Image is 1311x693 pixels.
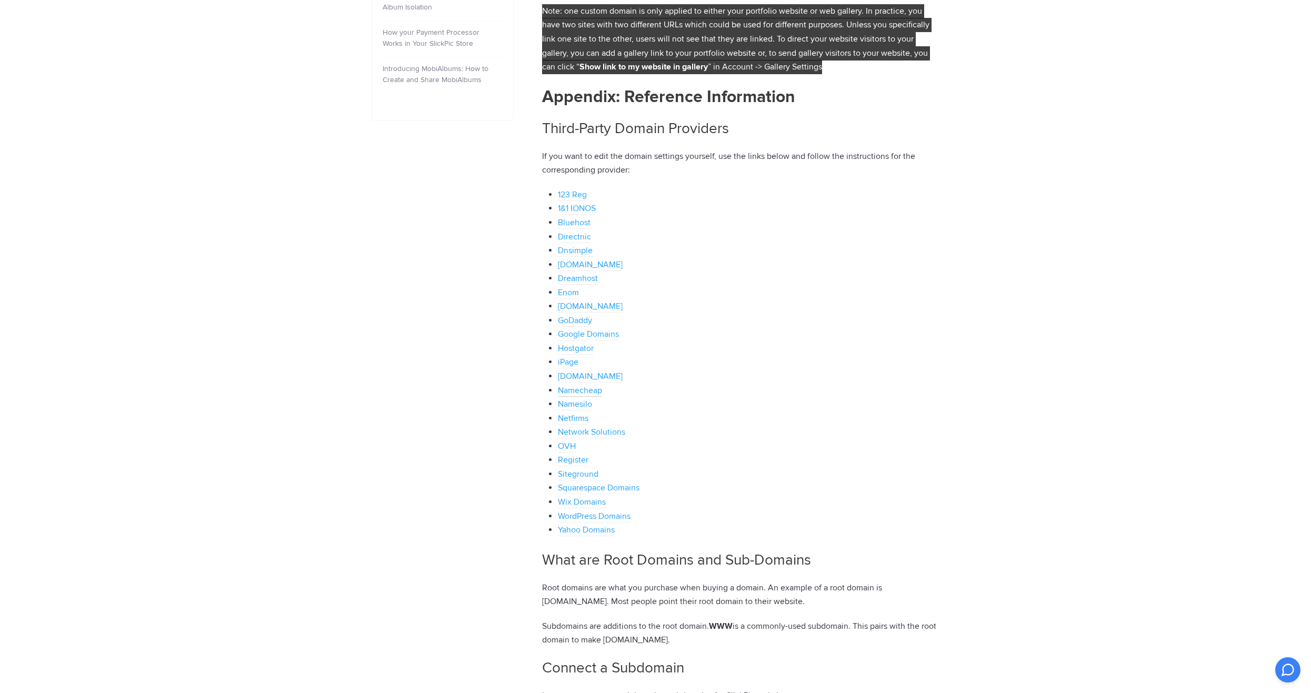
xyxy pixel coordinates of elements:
[558,357,578,368] a: iPage
[542,118,940,139] h2: Third-Party Domain Providers
[542,4,940,74] p: Note: one custom domain is only applied to either your portfolio website or web gallery. In pract...
[558,217,591,229] a: Bluehost
[558,232,591,243] a: Directnic
[558,329,619,340] a: Google Domains
[558,455,588,466] a: Register
[579,62,708,72] strong: Show link to my website in gallery
[558,483,639,494] a: Squarespace Domains
[542,149,940,177] p: If you want to edit the domain settings yourself, use the links below and follow the instructions...
[558,441,576,453] a: OVH
[383,28,479,48] a: How your Payment Processor Works in Your SlickPic Store
[558,427,625,438] a: Network Solutions
[558,343,594,355] a: Hostgator
[558,511,631,523] a: WordPress Domains
[558,287,579,299] a: Enom
[558,469,598,480] a: Siteground
[558,203,596,215] a: 1&1 IONOS
[558,497,606,508] a: Wix Domains
[558,259,623,271] a: [DOMAIN_NAME]
[558,189,587,201] a: 123 Reg
[383,3,432,12] a: Album Isolation
[558,525,615,536] a: Yahoo Domains
[542,550,940,570] h2: What are Root Domains and Sub-Domains
[542,619,940,647] p: Subdomains are additions to the root domain. is a commonly-used subdomain. This pairs with the ro...
[558,273,598,285] a: Dreamhost
[709,621,733,631] strong: WWW
[558,245,593,257] a: Dnsimple
[558,315,592,327] a: GoDaddy
[558,399,592,410] a: Namesilo
[558,413,588,425] a: Netfirms
[383,64,488,84] a: Introducing MobiAlbums: How to Create and Share MobiAlbums
[558,371,623,383] a: [DOMAIN_NAME]
[558,385,602,397] a: Namecheap
[542,581,940,609] p: Root domains are what you purchase when buying a domain. An example of a root domain is [DOMAIN_N...
[558,301,623,313] a: [DOMAIN_NAME]
[542,85,940,110] h1: Appendix: Reference Information
[542,658,940,678] h2: Connect a Subdomain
